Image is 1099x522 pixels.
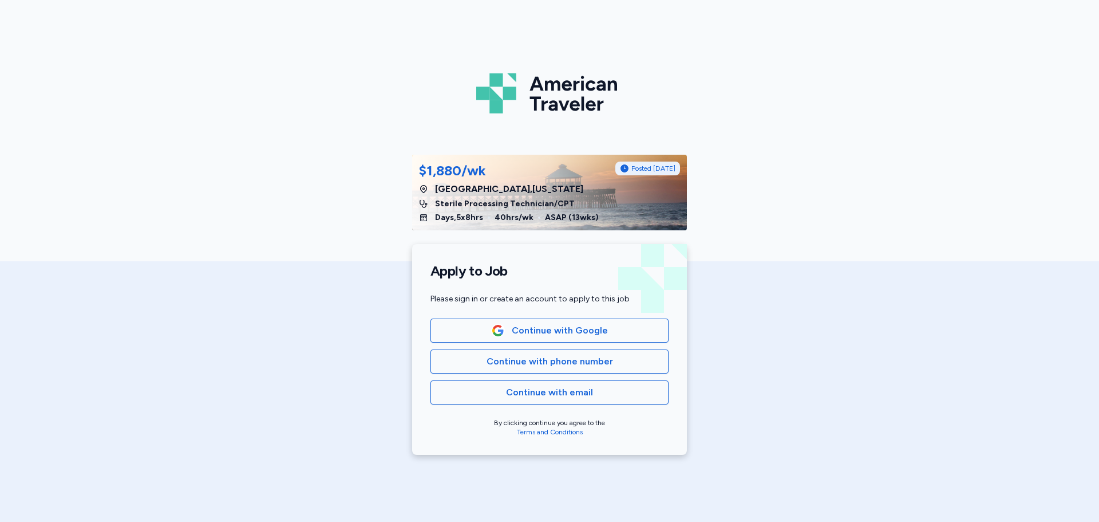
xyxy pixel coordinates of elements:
span: 40 hrs/wk [495,212,533,223]
button: Continue with email [430,380,669,405]
span: Days , 5 x 8 hrs [435,212,483,223]
img: Logo [476,69,623,118]
div: $1,880/wk [419,162,486,180]
button: Google LogoContinue with Google [430,319,669,343]
span: Sterile Processing Technician/CPT [435,198,575,210]
span: Posted [DATE] [631,164,675,173]
span: Continue with email [506,386,593,399]
div: Please sign in or create an account to apply to this job [430,293,669,305]
span: [GEOGRAPHIC_DATA] , [US_STATE] [435,182,583,196]
a: Terms and Conditions [517,428,583,436]
div: By clicking continue you agree to the [430,418,669,437]
button: Continue with phone number [430,350,669,374]
h1: Apply to Job [430,262,669,280]
span: Continue with Google [512,324,608,337]
span: ASAP ( 13 wks) [545,212,599,223]
img: Google Logo [492,324,504,337]
span: Continue with phone number [487,355,613,368]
